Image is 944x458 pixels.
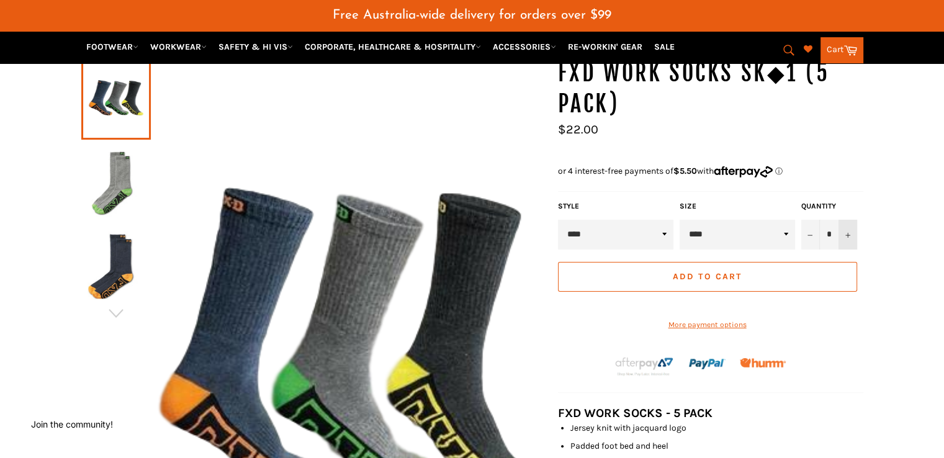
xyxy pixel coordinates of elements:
[820,37,863,63] a: Cart
[570,422,863,434] li: Jersey knit with jacquard logo
[740,358,786,367] img: Humm_core_logo_RGB-01_300x60px_small_195d8312-4386-4de7-b182-0ef9b6303a37.png
[88,148,145,217] img: FXD WORK SOCKS SK◆1 (5 Pack) - Workin' Gear
[145,36,212,58] a: WORKWEAR
[31,419,113,429] button: Join the community!
[214,36,298,58] a: SAFETY & HI VIS
[614,356,675,377] img: Afterpay-Logo-on-dark-bg_large.png
[570,440,863,452] li: Padded foot bed and heel
[673,271,742,282] span: Add to Cart
[333,9,611,22] span: Free Australia-wide delivery for orders over $99
[300,36,486,58] a: CORPORATE, HEALTHCARE & HOSPITALITY
[88,231,145,300] img: FXD WORK SOCKS SK◆1 (5 Pack) - Workin' Gear
[689,346,726,382] img: paypal.png
[81,36,143,58] a: FOOTWEAR
[558,262,857,292] button: Add to Cart
[488,36,561,58] a: ACCESSORIES
[558,58,863,119] h1: FXD WORK SOCKS SK◆1 (5 Pack)
[649,36,680,58] a: SALE
[558,122,598,137] span: $22.00
[558,320,857,330] a: More payment options
[838,220,857,249] button: Increase item quantity by one
[558,406,712,420] strong: FXD WORK SOCKS - 5 PACK
[558,201,673,212] label: Style
[801,220,820,249] button: Reduce item quantity by one
[801,201,857,212] label: Quantity
[680,201,795,212] label: Size
[563,36,647,58] a: RE-WORKIN' GEAR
